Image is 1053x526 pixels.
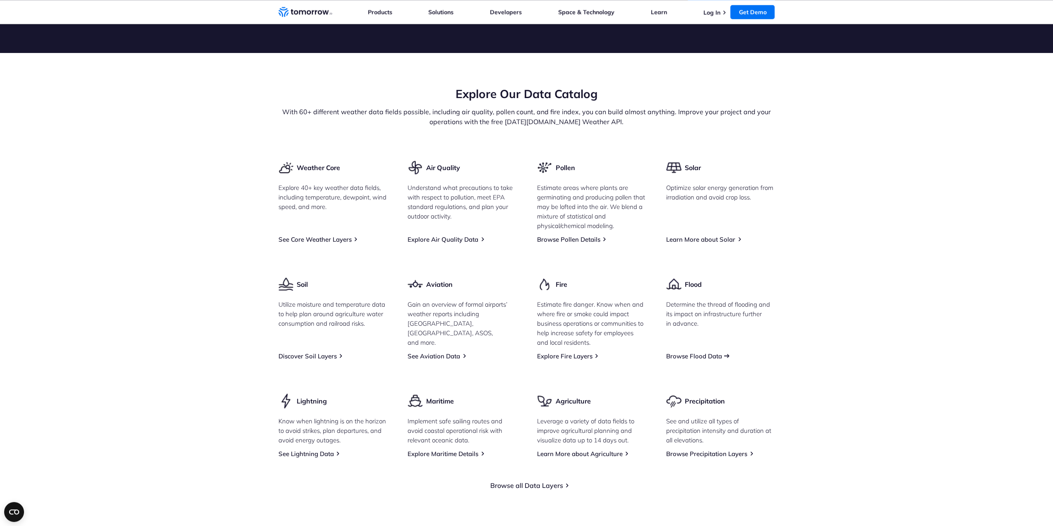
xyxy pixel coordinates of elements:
[428,8,453,16] a: Solutions
[537,416,646,445] p: Leverage a variety of data fields to improve agricultural planning and visualize data up to 14 da...
[426,280,453,289] h3: Aviation
[490,8,522,16] a: Developers
[408,450,478,458] a: Explore Maritime Details
[666,352,722,360] a: Browse Flood Data
[426,163,460,172] h3: Air Quality
[730,5,775,19] a: Get Demo
[297,280,308,289] h3: Soil
[278,6,332,18] a: Home link
[666,450,747,458] a: Browse Precipitation Layers
[555,163,575,172] h3: Pollen
[537,352,592,360] a: Explore Fire Layers
[537,450,623,458] a: Learn More about Agriculture
[666,300,775,328] p: Determine the thread of flooding and its impact on infrastructure further in advance.
[278,352,337,360] a: Discover Soil Layers
[558,8,614,16] a: Space & Technology
[278,235,352,243] a: See Core Weather Layers
[297,163,340,172] h3: Weather Core
[408,235,478,243] a: Explore Air Quality Data
[666,183,775,202] p: Optimize solar energy generation from irradiation and avoid crop loss.
[685,280,702,289] h3: Flood
[278,183,387,211] p: Explore 40+ key weather data fields, including temperature, dewpoint, wind speed, and more.
[278,450,334,458] a: See Lightning Data
[537,300,646,347] p: Estimate fire danger. Know when and where fire or smoke could impact business operations or commu...
[408,352,460,360] a: See Aviation Data
[666,235,735,243] a: Learn More about Solar
[278,86,775,102] h2: Explore Our Data Catalog
[537,235,600,243] a: Browse Pollen Details
[555,396,590,406] h3: Agriculture
[4,502,24,522] button: Open CMP widget
[278,300,387,328] p: Utilize moisture and temperature data to help plan around agriculture water consumption and railr...
[426,396,454,406] h3: Maritime
[278,107,775,127] p: With 60+ different weather data fields possible, including air quality, pollen count, and fire in...
[368,8,392,16] a: Products
[555,280,567,289] h3: Fire
[703,9,720,16] a: Log In
[278,416,387,445] p: Know when lightning is on the horizon to avoid strikes, plan departures, and avoid energy outages.
[685,163,701,172] h3: Solar
[537,183,646,231] p: Estimate areas where plants are germinating and producing pollen that may be lofted into the air....
[490,481,563,490] a: Browse all Data Layers
[651,8,667,16] a: Learn
[666,416,775,445] p: See and utilize all types of precipitation intensity and duration at all elevations.
[685,396,725,406] h3: Precipitation
[408,183,516,221] p: Understand what precautions to take with respect to pollution, meet EPA standard regulations, and...
[408,416,516,445] p: Implement safe sailing routes and avoid coastal operational risk with relevant oceanic data.
[297,396,327,406] h3: Lightning
[408,300,516,347] p: Gain an overview of formal airports’ weather reports including [GEOGRAPHIC_DATA], [GEOGRAPHIC_DAT...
